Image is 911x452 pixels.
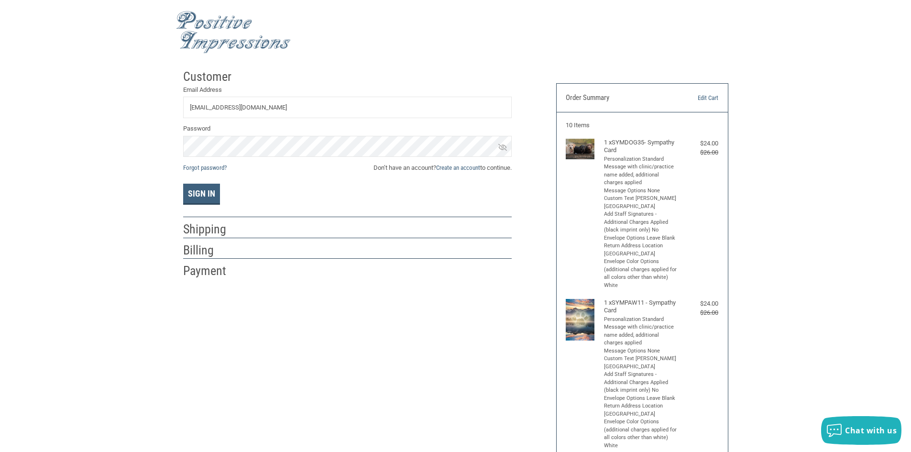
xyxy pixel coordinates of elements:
[604,316,678,347] li: Personalization Standard Message with clinic/practice name added, additional charges applied
[183,85,512,95] label: Email Address
[183,221,239,237] h2: Shipping
[604,155,678,187] li: Personalization Standard Message with clinic/practice name added, additional charges applied
[821,416,901,445] button: Chat with us
[604,402,678,418] li: Return Address Location [GEOGRAPHIC_DATA]
[680,308,718,318] div: $26.00
[183,124,512,133] label: Password
[183,69,239,85] h2: Customer
[604,234,678,243] li: Envelope Options Leave Blank
[604,139,678,154] h4: 1 x SYMDOG35- Sympathy Card
[604,395,678,403] li: Envelope Options Leave Blank
[604,371,678,395] li: Add Staff Signatures - Additional Charges Applied (black imprint only) No
[436,164,480,171] a: Create an account
[373,163,512,173] span: Don’t have an account? to continue.
[670,93,718,103] a: Edit Cart
[183,263,239,279] h2: Payment
[604,242,678,258] li: Return Address Location [GEOGRAPHIC_DATA]
[183,164,227,171] a: Forgot password?
[680,299,718,309] div: $24.00
[604,195,678,210] li: Custom Text [PERSON_NAME][GEOGRAPHIC_DATA]
[604,418,678,450] li: Envelope Color Options (additional charges applied for all colors other than white) White
[604,299,678,315] h4: 1 x SYMPAW11 - Sympathy Card
[845,425,897,436] span: Chat with us
[566,93,670,103] h3: Order Summary
[183,243,239,258] h2: Billing
[176,11,291,54] img: Positive Impressions
[680,139,718,148] div: $24.00
[680,148,718,157] div: $26.00
[604,355,678,371] li: Custom Text [PERSON_NAME][GEOGRAPHIC_DATA]
[566,121,718,129] h3: 10 Items
[604,210,678,234] li: Add Staff Signatures - Additional Charges Applied (black imprint only) No
[183,184,220,205] button: Sign In
[604,258,678,289] li: Envelope Color Options (additional charges applied for all colors other than white) White
[604,347,678,355] li: Message Options None
[604,187,678,195] li: Message Options None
